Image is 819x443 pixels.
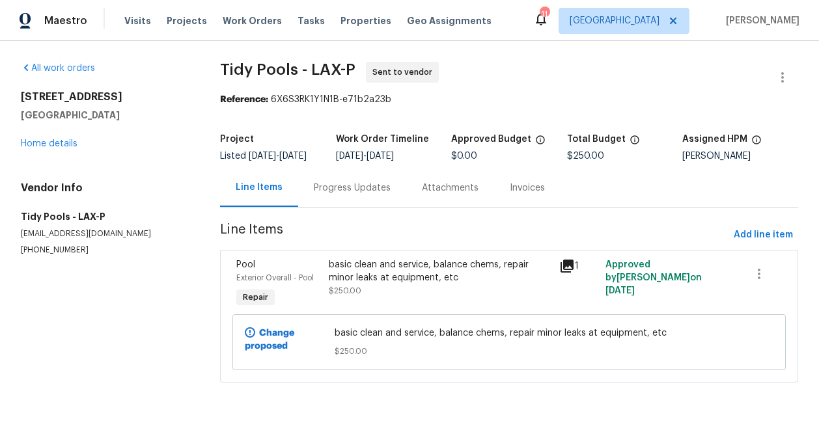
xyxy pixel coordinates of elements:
p: [PHONE_NUMBER] [21,245,189,256]
span: The total cost of line items that have been approved by both Opendoor and the Trade Partner. This... [535,135,546,152]
h5: Work Order Timeline [336,135,429,144]
span: [DATE] [336,152,363,161]
span: Work Orders [223,14,282,27]
span: Maestro [44,14,87,27]
span: Projects [167,14,207,27]
h4: Vendor Info [21,181,189,195]
div: [PERSON_NAME] [682,152,798,161]
h5: Project [220,135,254,144]
span: - [336,152,394,161]
span: $250.00 [335,345,684,358]
div: Progress Updates [314,181,391,195]
a: Home details [21,139,77,148]
span: Tasks [298,16,325,25]
span: The hpm assigned to this work order. [751,135,762,152]
span: [DATE] [367,152,394,161]
span: $250.00 [567,152,604,161]
div: basic clean and service, balance chems, repair minor leaks at equipment, etc [329,258,551,284]
span: [PERSON_NAME] [721,14,799,27]
div: 1 [559,258,598,274]
div: 6X6S3RK1Y1N1B-e71b2a23b [220,93,798,106]
span: [GEOGRAPHIC_DATA] [570,14,659,27]
span: Geo Assignments [407,14,492,27]
div: Line Items [236,181,283,194]
span: Tidy Pools - LAX-P [220,62,355,77]
span: Pool [236,260,255,269]
span: Add line item [734,227,793,243]
span: $0.00 [451,152,477,161]
span: Repair [238,291,273,304]
div: 11 [540,8,549,21]
p: [EMAIL_ADDRESS][DOMAIN_NAME] [21,228,189,239]
span: [DATE] [605,286,635,295]
h2: [STREET_ADDRESS] [21,90,189,103]
span: Visits [124,14,151,27]
div: Attachments [422,181,479,195]
span: Exterior Overall - Pool [236,274,314,282]
h5: Approved Budget [451,135,531,144]
a: All work orders [21,64,95,73]
span: Properties [340,14,391,27]
b: Reference: [220,95,268,104]
span: Approved by [PERSON_NAME] on [605,260,702,295]
span: basic clean and service, balance chems, repair minor leaks at equipment, etc [335,327,684,340]
b: Change proposed [245,329,294,351]
span: Line Items [220,223,729,247]
span: Sent to vendor [372,66,437,79]
h5: Tidy Pools - LAX-P [21,210,189,223]
h5: Total Budget [567,135,626,144]
span: The total cost of line items that have been proposed by Opendoor. This sum includes line items th... [630,135,640,152]
button: Add line item [729,223,798,247]
span: - [249,152,307,161]
span: [DATE] [249,152,276,161]
h5: Assigned HPM [682,135,747,144]
h5: [GEOGRAPHIC_DATA] [21,109,189,122]
div: Invoices [510,181,545,195]
span: [DATE] [279,152,307,161]
span: Listed [220,152,307,161]
span: $250.00 [329,287,361,295]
